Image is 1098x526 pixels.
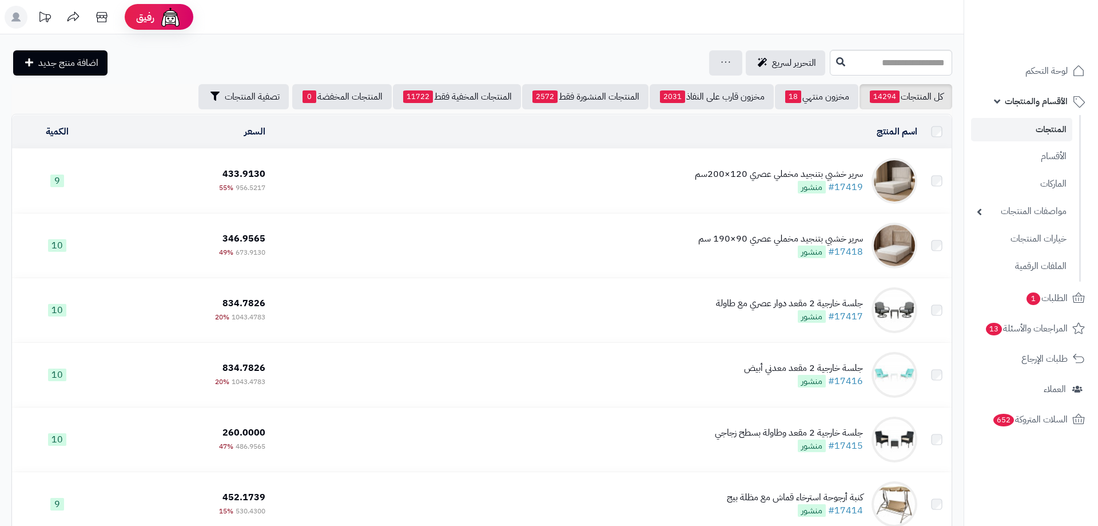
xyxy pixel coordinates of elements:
[48,304,66,317] span: 10
[798,246,826,258] span: منشور
[872,417,917,462] img: جلسة خارجية 2 مقعد وطاولة بسطح زجاجي
[715,426,863,440] div: جلسة خارجية 2 مقعد وطاولة بسطح زجاجي
[971,199,1072,224] a: مواصفات المنتجات
[971,227,1072,251] a: خيارات المنتجات
[225,90,280,104] span: تصفية المنتجات
[1005,93,1068,109] span: الأقسام والمنتجات
[215,312,229,322] span: 20%
[393,84,521,109] a: المنتجات المخفية فقط11722
[650,84,774,109] a: مخزون قارب على النفاذ2031
[828,180,863,194] a: #17419
[828,439,863,453] a: #17415
[798,504,826,517] span: منشور
[828,504,863,517] a: #17414
[48,369,66,381] span: 10
[222,232,265,246] span: 346.9565
[198,84,289,109] button: تصفية المنتجات
[232,377,265,387] span: 1043.4783
[870,90,900,103] span: 14294
[798,181,826,193] span: منشور
[236,506,265,516] span: 530.4300
[219,183,233,193] span: 55%
[292,84,392,109] a: المنتجات المخفضة0
[828,245,863,259] a: #17418
[985,321,1068,337] span: المراجعات والأسئلة
[1026,292,1041,306] span: 1
[971,57,1091,85] a: لوحة التحكم
[872,352,917,398] img: جلسة خارجية 2 مقعد معدني أبيض
[775,84,858,109] a: مخزون منتهي18
[744,362,863,375] div: جلسة خارجية 2 مقعد معدني أبيض
[30,6,59,31] a: تحديثات المنصة
[695,168,863,181] div: سرير خشبي بتنجيد مخملي عصري 120×200سم
[971,144,1072,169] a: الأقسام
[798,310,826,323] span: منشور
[13,50,108,76] a: اضافة منتج جديد
[48,239,66,252] span: 10
[303,90,316,103] span: 0
[971,375,1091,403] a: العملاء
[222,491,265,504] span: 452.1739
[219,441,233,452] span: 47%
[971,315,1091,342] a: المراجعات والأسئلة13
[1025,63,1068,79] span: لوحة التحكم
[50,498,64,511] span: 9
[236,247,265,258] span: 673.9130
[136,10,154,24] span: رفيق
[872,287,917,333] img: جلسة خارجية 2 مقعد دوار عصري مع طاولة
[716,297,863,310] div: جلسة خارجية 2 مقعد دوار عصري مع طاولة
[727,491,863,504] div: كنبة أرجوحة استرخاء قماش مع مظلة بيج
[971,254,1072,279] a: الملفات الرقمية
[215,377,229,387] span: 20%
[971,284,1091,312] a: الطلبات1
[746,50,825,76] a: التحرير لسريع
[236,441,265,452] span: 486.9565
[222,167,265,181] span: 433.9130
[236,183,265,193] span: 956.5217
[222,296,265,310] span: 834.7826
[48,433,66,446] span: 10
[971,345,1091,373] a: طلبات الإرجاع
[828,374,863,388] a: #17416
[403,90,433,103] span: 11722
[785,90,801,103] span: 18
[971,406,1091,433] a: السلات المتروكة652
[772,56,816,70] span: التحرير لسريع
[1025,290,1068,306] span: الطلبات
[798,440,826,452] span: منشور
[828,310,863,323] a: #17417
[532,90,558,103] span: 2572
[872,158,917,204] img: سرير خشبي بتنجيد مخملي عصري 120×200سم
[1044,381,1066,397] span: العملاء
[159,6,182,29] img: ai-face.png
[244,125,265,139] a: السعر
[219,506,233,516] span: 15%
[222,426,265,440] span: 260.0000
[872,223,917,268] img: سرير خشبي بتنجيد مخملي عصري 90×190 سم
[522,84,649,109] a: المنتجات المنشورة فقط2572
[50,175,64,187] span: 9
[698,232,863,246] div: سرير خشبي بتنجيد مخملي عصري 90×190 سم
[992,412,1068,428] span: السلات المتروكة
[1021,351,1068,367] span: طلبات الإرجاع
[222,361,265,375] span: 834.7826
[798,375,826,387] span: منشور
[1020,13,1087,37] img: logo-2.png
[860,84,952,109] a: كل المنتجات14294
[985,322,1003,336] span: 13
[232,312,265,322] span: 1043.4783
[660,90,685,103] span: 2031
[219,247,233,258] span: 49%
[992,413,1015,427] span: 652
[971,172,1072,196] a: الماركات
[971,118,1072,141] a: المنتجات
[877,125,917,139] a: اسم المنتج
[38,56,98,70] span: اضافة منتج جديد
[46,125,69,139] a: الكمية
